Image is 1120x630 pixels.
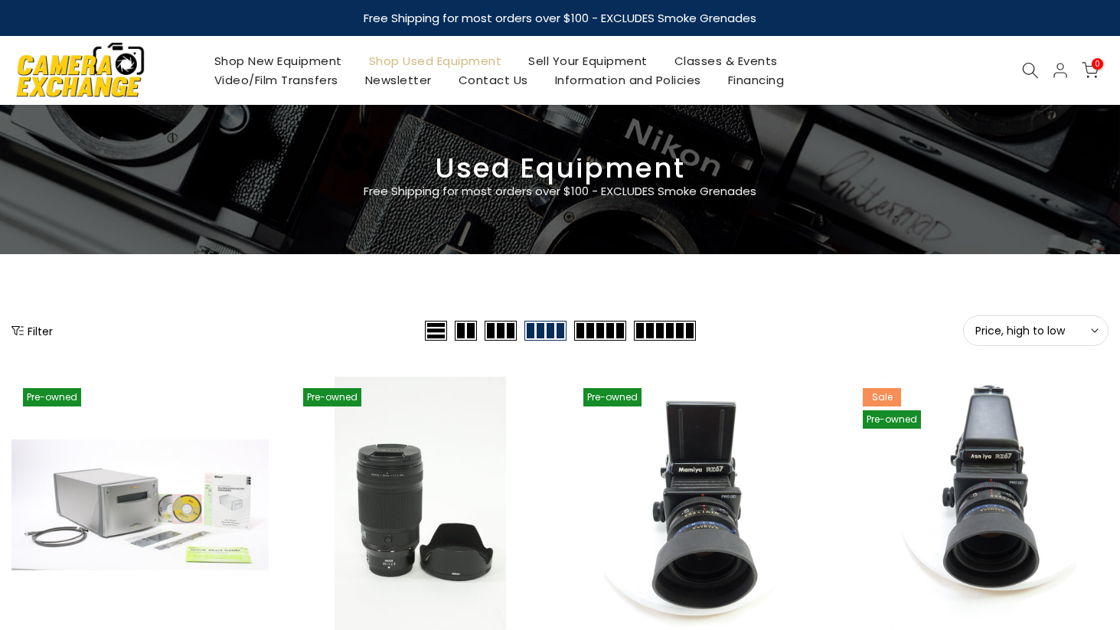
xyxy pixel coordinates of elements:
[11,158,1109,178] h3: Used Equipment
[541,70,714,90] a: Information and Policies
[661,51,791,70] a: Classes & Events
[11,323,53,338] button: Show filters
[364,10,756,26] strong: Free Shipping for most orders over $100 - EXCLUDES Smoke Grenades
[351,70,445,90] a: Newsletter
[515,51,661,70] a: Sell Your Equipment
[201,70,351,90] a: Video/Film Transfers
[355,51,515,70] a: Shop Used Equipment
[963,315,1109,346] button: Price, high to low
[445,70,541,90] a: Contact Us
[714,70,798,90] a: Financing
[1092,58,1103,70] span: 0
[201,51,355,70] a: Shop New Equipment
[1082,62,1099,79] a: 0
[273,182,847,201] p: Free Shipping for most orders over $100 - EXCLUDES Smoke Grenades
[975,324,1096,338] span: Price, high to low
